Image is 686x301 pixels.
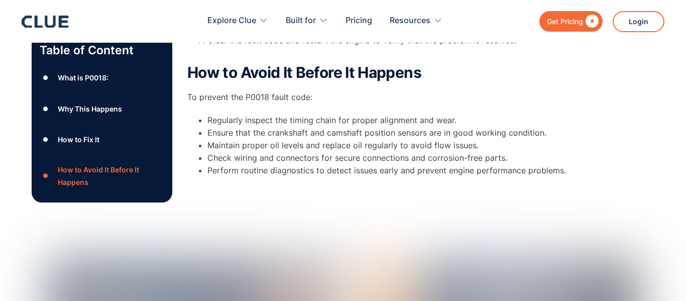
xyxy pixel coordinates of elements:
[40,70,52,85] div: ●
[613,11,664,32] a: Login
[583,15,599,28] div: 
[207,114,589,127] li: Regularly inspect the timing chain for proper alignment and wear.
[58,102,122,115] div: Why This Happens
[58,163,164,188] div: How to Avoid It Before It Happens
[207,5,268,37] div: Explore Clue
[390,5,430,37] div: Resources
[40,132,164,147] a: ●How to Fix It
[286,5,328,37] div: Built for
[207,34,589,59] li: Clear the fault code and restart the engine to verify that the problem is resolved.
[40,101,164,116] a: ●Why This Happens
[58,133,99,146] div: How to Fix It
[40,70,164,85] a: ●What is P0018:
[40,168,52,183] div: ●
[40,163,164,188] a: ●How to Avoid It Before It Happens
[207,164,589,177] li: Perform routine diagnostics to detect issues early and prevent engine performance problems.
[207,127,589,139] li: Ensure that the crankshaft and camshaft position sensors are in good working condition.
[346,5,372,37] a: Pricing
[40,132,52,147] div: ●
[207,5,256,37] div: Explore Clue
[207,152,589,164] li: Check wiring and connectors for secure connections and corrosion-free parts.
[40,101,52,116] div: ●
[40,42,164,58] p: Table of Content
[547,15,583,28] div: Get Pricing
[187,91,589,104] p: To prevent the P0018 fault code:
[286,5,316,37] div: Built for
[390,5,442,37] div: Resources
[58,71,108,84] div: What is P0018:
[539,11,603,32] a: Get Pricing
[187,63,421,81] strong: How to Avoid It Before It Happens
[207,139,589,152] li: Maintain proper oil levels and replace oil regularly to avoid flow issues.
